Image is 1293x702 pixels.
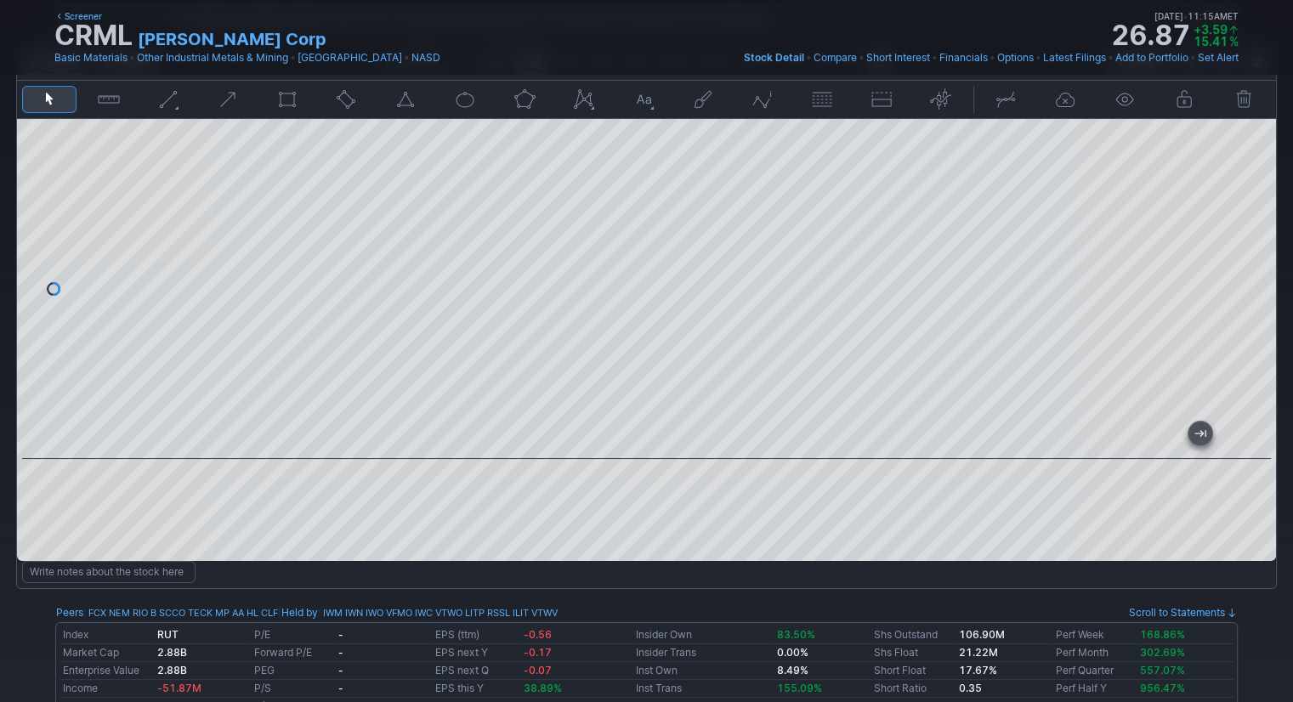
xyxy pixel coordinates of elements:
a: IWN [345,604,363,621]
span: -0.56 [524,628,552,641]
a: CLF [261,604,278,621]
button: Brush [676,86,730,113]
span: 168.86% [1140,628,1185,641]
button: Rotated rectangle [320,86,374,113]
a: LITP [465,604,485,621]
span: Latest Filings [1043,51,1106,64]
a: IWM [323,604,343,621]
span: 15.41 [1194,34,1228,48]
td: Insider Own [632,626,774,644]
button: Hide drawings [1097,86,1152,113]
td: Income [60,679,154,697]
div: | : [278,604,558,621]
a: VTWV [531,604,558,621]
span: 38.89% [524,682,562,694]
button: Ellipse [438,86,492,113]
div: : [56,604,278,621]
td: Inst Trans [632,679,774,697]
a: FCX [88,604,106,621]
td: EPS next Q [432,661,520,679]
span: • [932,49,938,66]
a: B [150,604,156,621]
a: AA [232,604,244,621]
span: • [990,49,995,66]
b: 21.22M [959,646,998,659]
small: RUT [157,628,179,641]
span: • [129,49,135,66]
a: RIO [133,604,148,621]
button: XABCD [557,86,611,113]
span: • [1108,49,1114,66]
span: • [1035,49,1041,66]
button: Position [854,86,909,113]
span: -0.07 [524,664,552,677]
td: Perf Month [1052,643,1137,661]
b: - [338,628,343,641]
b: - [338,682,343,694]
a: VFMO [386,604,412,621]
a: Scroll to Statements [1129,606,1237,619]
a: Peers [56,606,83,619]
a: ILIT [513,604,529,621]
a: Basic Materials [54,49,128,66]
a: [PERSON_NAME] Corp [138,27,326,51]
td: EPS this Y [432,679,520,697]
strong: 26.87 [1111,22,1190,49]
td: Shs Outstand [871,626,956,644]
span: 155.09% [777,682,822,694]
a: NEM [109,604,130,621]
b: 106.90M [959,628,1005,641]
button: Line [141,86,196,113]
a: TECK [188,604,213,621]
a: Short Interest [866,49,930,66]
button: Drawing mode: Single [979,86,1034,113]
button: Rectangle [260,86,315,113]
a: MP [215,604,230,621]
button: Text [616,86,671,113]
span: • [1190,49,1196,66]
span: -0.17 [524,646,552,659]
td: EPS (ttm) [432,626,520,644]
span: +3.59 [1194,22,1228,37]
button: Elliott waves [735,86,790,113]
a: Latest Filings [1043,49,1106,66]
button: Anchored VWAP [914,86,968,113]
td: Shs Float [871,643,956,661]
button: Triangle [378,86,433,113]
a: Compare [814,49,857,66]
a: Short Ratio [874,682,927,694]
td: EPS next Y [432,643,520,661]
a: IWO [366,604,383,621]
td: Index [60,626,154,644]
b: 2.88B [157,646,187,659]
a: 17.67% [959,664,997,677]
a: Add to Portfolio [1115,49,1188,66]
span: [DATE] 11:15AM ET [1154,8,1239,24]
span: • [859,49,865,66]
span: • [1183,8,1188,24]
button: Measure [82,86,136,113]
span: • [290,49,296,66]
span: 956.47% [1140,682,1185,694]
a: Stock Detail [744,49,804,66]
span: • [806,49,812,66]
a: Held by [281,606,318,619]
a: NASD [411,49,440,66]
h1: CRML [54,22,133,49]
a: RSSL [487,604,510,621]
a: Screener [54,8,102,24]
td: Enterprise Value [60,661,154,679]
button: Remove all drawings [1216,86,1271,113]
a: Set Alert [1198,49,1239,66]
b: - [338,664,343,677]
a: Other Industrial Metals & Mining [137,49,288,66]
td: Market Cap [60,643,154,661]
td: Perf Week [1052,626,1137,644]
td: Perf Quarter [1052,661,1137,679]
button: Mouse [22,86,77,113]
b: 2.88B [157,664,187,677]
b: 8.49% [777,664,808,677]
b: - [338,646,343,659]
td: Insider Trans [632,643,774,661]
b: 0.00% [777,646,808,659]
